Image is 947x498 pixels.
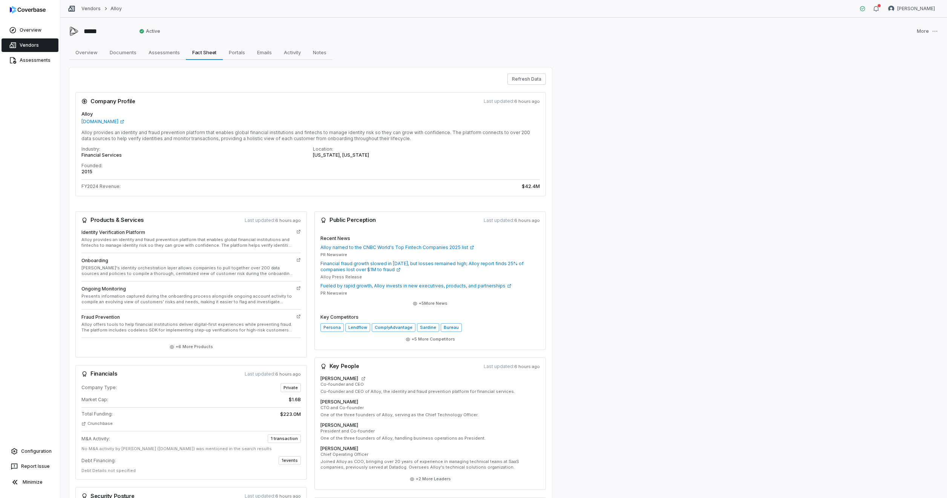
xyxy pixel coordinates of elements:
[81,468,301,474] div: Debt : Details not specified
[81,258,293,264] h4: Onboarding
[10,6,46,14] img: logo-D7KZi-bG.svg
[310,47,329,57] span: Notes
[897,6,935,12] span: [PERSON_NAME]
[81,119,124,125] a: [DOMAIN_NAME]
[281,47,304,57] span: Activity
[110,6,122,12] a: Alloy
[81,293,293,305] p: Presents information captured during the onboarding process alongside ongoing account activity to...
[320,274,362,280] span: Alloy Press Release
[320,376,358,382] h4: [PERSON_NAME]
[313,146,333,152] span: Location:
[514,364,540,369] span: 6 hours ago
[441,323,462,332] a: Bureau
[320,428,540,434] p: President and Co-founder
[3,475,57,490] button: Minimize
[320,382,540,387] p: Co-founder and CEO
[2,38,58,52] a: Vendors
[167,340,215,354] button: +6 More Products
[81,322,293,333] p: Alloy offers tools to help financial institutions deliver digital-first experiences while prevent...
[81,371,117,377] h3: Financials
[522,183,540,190] span: $42.4M
[81,6,101,12] a: Vendors
[81,169,308,175] p: 2015
[280,383,301,392] span: Private
[280,411,301,418] span: $223.0M
[2,23,58,37] a: Overview
[81,152,308,158] p: Financial Services
[81,163,103,168] span: Founded:
[408,472,453,486] button: +2 More Leaders
[320,314,540,320] h4: Key Competitors
[81,110,540,118] h4: Alloy
[507,73,546,85] button: Refresh Data
[2,53,58,67] a: Assessments
[320,261,540,273] a: Financial fraud growth slowed in [DATE], but losses remained high; Alloy report finds 25% of comp...
[320,422,358,428] h4: [PERSON_NAME]
[320,446,358,452] h4: [PERSON_NAME]
[81,237,293,248] p: Alloy provides an identity and fraud prevention platform that enables global financial institutio...
[81,436,110,442] span: M&A Activity:
[146,47,183,57] span: Assessments
[320,323,344,332] a: Persona
[484,98,540,104] span: Last updated:
[81,183,121,189] span: FY2024 Revenue:
[245,217,301,223] span: Last updated:
[81,421,113,426] a: Crunchbase
[320,459,540,470] p: Joined Alloy as COO, bringing over 20 years of experience in managing technical teams at SaaS com...
[313,152,540,158] p: [US_STATE], [US_STATE]
[320,412,540,418] p: One of the three founders of Alloy, serving as the Chief Technology Officer.
[139,28,160,34] span: Active
[915,23,940,39] button: More
[888,6,894,12] img: Stephan Gonzalez avatar
[289,397,301,403] span: $1.6B
[320,283,540,289] a: Fueled by rapid growth, Alloy invests in new executives, products, and partnerships
[81,411,113,417] span: Total Funding:
[81,286,293,292] h4: Ongoing Monitoring
[345,323,370,332] a: Lendflow
[107,47,139,57] span: Documents
[411,297,450,310] button: +5More News
[417,323,439,332] a: Sardine
[320,244,540,251] a: Alloy named to the CNBC World's Top Fintech Companies 2025 list
[81,314,293,320] h4: Fraud Prevention
[320,389,540,394] p: Co-founder and CEO of Alloy, the identity and fraud prevention platform for financial services.
[279,456,301,465] span: 1 events
[320,452,540,457] p: Chief Operating Officer
[81,229,293,235] h4: Identity Verification Platform
[81,385,117,391] span: Company Type:
[81,446,301,452] div: No M&A activity by [PERSON_NAME] ([DOMAIN_NAME]) was mentioned in the search results
[320,435,540,441] p: One of the three founders of Alloy, handling business operations as President.
[245,371,301,377] span: Last updated:
[81,98,135,104] h3: Company Profile
[81,217,144,223] h3: Products & Services
[254,47,275,57] span: Emails
[72,47,101,57] span: Overview
[514,218,540,223] span: 6 hours ago
[884,3,939,14] button: Stephan Gonzalez avatar[PERSON_NAME]
[226,47,248,57] span: Portals
[320,235,540,241] h4: Recent News
[320,399,358,405] h4: [PERSON_NAME]
[320,290,347,296] span: PR Newswire
[320,252,347,258] span: PR Newswire
[3,445,57,458] a: Configuration
[275,371,301,377] span: 6 hours ago
[484,217,540,223] span: Last updated:
[3,460,57,473] button: Report Issue
[81,458,116,464] span: Debt Financing:
[320,405,540,411] p: CTO and Co-founder
[81,397,108,403] span: Market Cap:
[372,323,415,332] a: ComplyAdvantage
[484,364,540,370] span: Last updated:
[81,130,540,142] p: Alloy provides an identity and fraud prevention platform that enables global financial institutio...
[403,333,457,346] button: +5 More Competitors
[320,217,376,223] h3: Public Perception
[514,99,540,104] span: 6 hours ago
[81,146,100,152] span: Industry:
[81,265,293,276] p: [PERSON_NAME]'s identity orchestration layer allows companies to pull together over 200 data sour...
